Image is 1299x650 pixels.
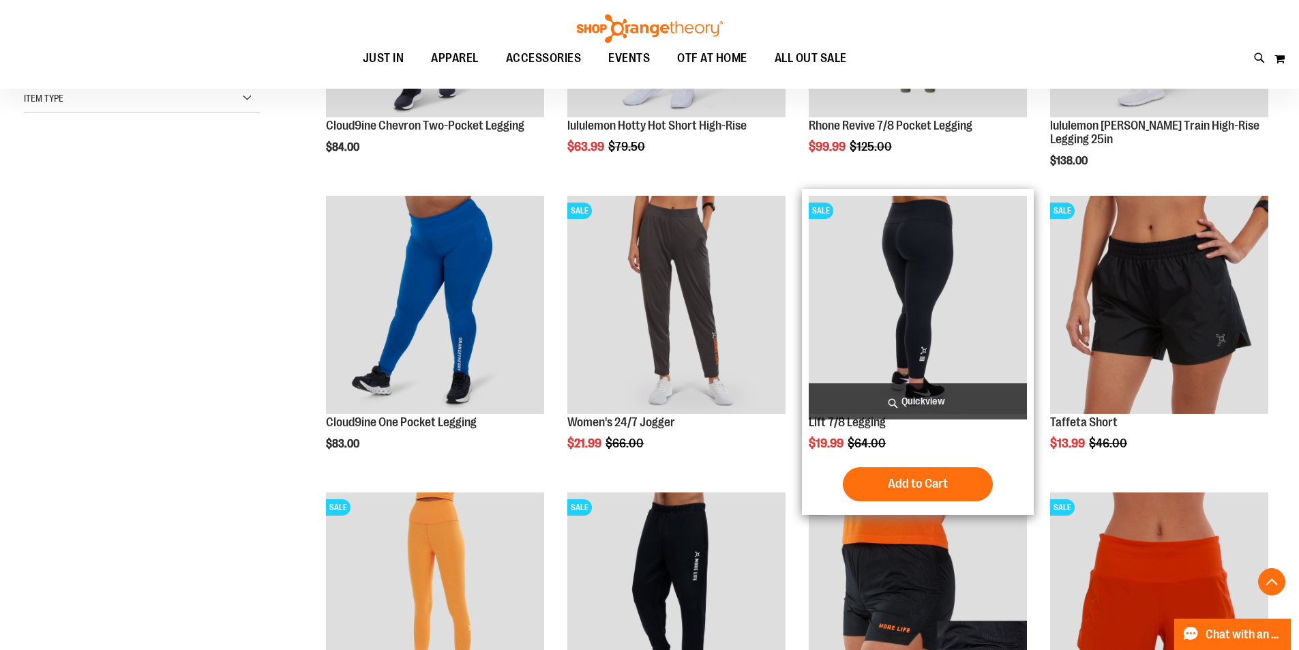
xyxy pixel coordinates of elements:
[1258,568,1285,595] button: Back To Top
[809,383,1027,419] a: Quickview
[567,196,786,416] a: Product image for 24/7 JoggerSALE
[843,467,993,501] button: Add to Cart
[1206,628,1283,641] span: Chat with an Expert
[809,196,1027,414] img: 2024 October Lift 7/8 Legging
[608,43,650,74] span: EVENTS
[608,140,647,153] span: $79.50
[809,140,848,153] span: $99.99
[1050,437,1087,450] span: $13.99
[319,189,551,485] div: product
[431,43,479,74] span: APPAREL
[606,437,646,450] span: $66.00
[775,43,847,74] span: ALL OUT SALE
[326,196,544,414] img: Cloud9ine One Pocket Legging
[326,415,477,429] a: Cloud9ine One Pocket Legging
[567,140,606,153] span: $63.99
[809,415,886,429] a: Lift 7/8 Legging
[567,196,786,414] img: Product image for 24/7 Jogger
[677,43,747,74] span: OTF AT HOME
[809,196,1027,416] a: 2024 October Lift 7/8 LeggingSALE
[850,140,894,153] span: $125.00
[1089,437,1129,450] span: $46.00
[1050,196,1268,416] a: Main Image of Taffeta ShortSALE
[802,189,1034,515] div: product
[567,499,592,516] span: SALE
[809,119,972,132] a: Rhone Revive 7/8 Pocket Legging
[24,93,63,104] span: Item Type
[1043,189,1275,485] div: product
[363,43,404,74] span: JUST IN
[1050,155,1090,167] span: $138.00
[848,437,888,450] span: $64.00
[506,43,582,74] span: ACCESSORIES
[809,437,846,450] span: $19.99
[567,119,747,132] a: lululemon Hotty Hot Short High-Rise
[1050,415,1118,429] a: Taffeta Short
[1050,203,1075,219] span: SALE
[1050,119,1259,146] a: lululemon [PERSON_NAME] Train High-Rise Legging 25in
[567,437,603,450] span: $21.99
[1050,499,1075,516] span: SALE
[567,415,675,429] a: Women's 24/7 Jogger
[809,203,833,219] span: SALE
[561,189,792,485] div: product
[326,196,544,416] a: Cloud9ine One Pocket Legging
[567,203,592,219] span: SALE
[1050,196,1268,414] img: Main Image of Taffeta Short
[1174,619,1291,650] button: Chat with an Expert
[326,119,524,132] a: Cloud9ine Chevron Two-Pocket Legging
[326,141,361,153] span: $84.00
[326,499,350,516] span: SALE
[888,476,948,491] span: Add to Cart
[326,438,361,450] span: $83.00
[575,14,725,43] img: Shop Orangetheory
